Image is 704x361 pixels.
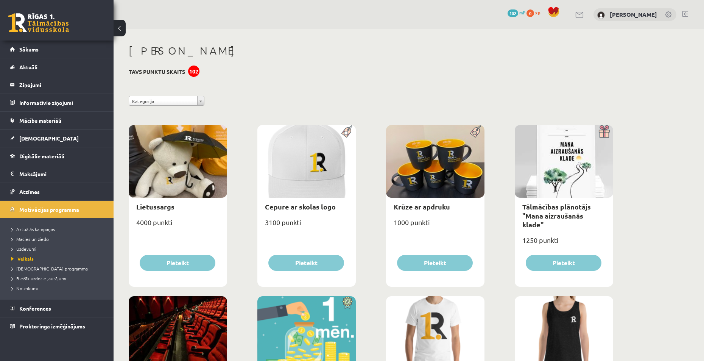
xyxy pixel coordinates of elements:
[19,305,51,312] span: Konferences
[10,130,104,147] a: [DEMOGRAPHIC_DATA]
[397,255,473,271] button: Pieteikt
[265,202,336,211] a: Cepure ar skolas logo
[508,9,525,16] a: 102 mP
[10,76,104,94] a: Ziņojumi
[10,165,104,183] a: Maksājumi
[10,41,104,58] a: Sākums
[535,9,540,16] span: xp
[19,94,104,111] legend: Informatīvie ziņojumi
[11,226,55,232] span: Aktuālās kampaņas
[19,153,64,159] span: Digitālie materiāli
[11,246,36,252] span: Uzdevumi
[11,236,49,242] span: Mācies un ziedo
[19,64,37,70] span: Aktuāli
[19,165,104,183] legend: Maksājumi
[10,183,104,200] a: Atzīmes
[467,125,484,138] img: Populāra prece
[597,11,605,19] img: Ivans Jakubancs
[129,69,185,75] h3: Tavs punktu skaits
[11,236,106,242] a: Mācies un ziedo
[19,117,61,124] span: Mācību materiāli
[339,125,356,138] img: Populāra prece
[596,125,613,138] img: Dāvana ar pārsteigumu
[11,275,106,282] a: Biežāk uzdotie jautājumi
[11,285,38,291] span: Noteikumi
[394,202,450,211] a: Krūze ar apdruku
[19,206,79,213] span: Motivācijas programma
[339,296,356,309] img: Atlaide
[136,202,174,211] a: Lietussargs
[519,9,525,16] span: mP
[19,135,79,142] span: [DEMOGRAPHIC_DATA]
[140,255,215,271] button: Pieteikt
[11,266,88,272] span: [DEMOGRAPHIC_DATA] programma
[11,255,106,262] a: Veikals
[10,58,104,76] a: Aktuāli
[11,285,106,292] a: Noteikumi
[11,256,34,262] span: Veikals
[129,216,227,235] div: 4000 punkti
[8,13,69,32] a: Rīgas 1. Tālmācības vidusskola
[129,44,613,57] h1: [PERSON_NAME]
[508,9,518,17] span: 102
[129,96,204,106] a: Kategorija
[19,46,39,53] span: Sākums
[11,265,106,272] a: [DEMOGRAPHIC_DATA] programma
[11,226,106,233] a: Aktuālās kampaņas
[19,188,40,195] span: Atzīmes
[19,76,104,94] legend: Ziņojumi
[10,317,104,335] a: Proktoringa izmēģinājums
[522,202,591,229] a: Tālmācības plānotājs "Mana aizraušanās klade"
[610,11,657,18] a: [PERSON_NAME]
[19,323,85,330] span: Proktoringa izmēģinājums
[526,9,544,16] a: 0 xp
[515,234,613,253] div: 1250 punkti
[268,255,344,271] button: Pieteikt
[10,147,104,165] a: Digitālie materiāli
[188,66,199,77] div: 102
[386,216,484,235] div: 1000 punkti
[10,201,104,218] a: Motivācijas programma
[11,275,66,281] span: Biežāk uzdotie jautājumi
[526,9,534,17] span: 0
[257,216,356,235] div: 3100 punkti
[10,112,104,129] a: Mācību materiāli
[10,300,104,317] a: Konferences
[11,245,106,252] a: Uzdevumi
[526,255,601,271] button: Pieteikt
[10,94,104,111] a: Informatīvie ziņojumi
[132,96,194,106] span: Kategorija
